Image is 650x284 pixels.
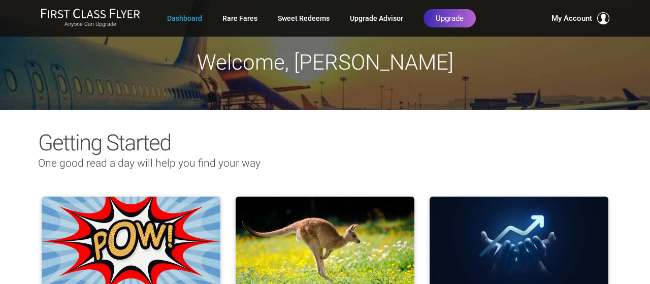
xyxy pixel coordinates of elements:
a: First Class FlyerAnyone Can Upgrade [41,8,140,28]
span: My Account [551,12,592,24]
span: One good read a day will help you find your way [38,157,261,169]
img: First Class Flyer [41,8,140,19]
a: Upgrade [424,9,476,27]
span: Welcome, [PERSON_NAME] [197,50,453,75]
a: Upgrade Advisor [350,9,403,27]
a: Rare Fares [222,9,257,27]
button: My Account [551,12,609,24]
span: Getting Started [38,130,171,156]
a: Dashboard [167,9,202,27]
small: Anyone Can Upgrade [41,21,140,28]
a: Sweet Redeems [278,9,330,27]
